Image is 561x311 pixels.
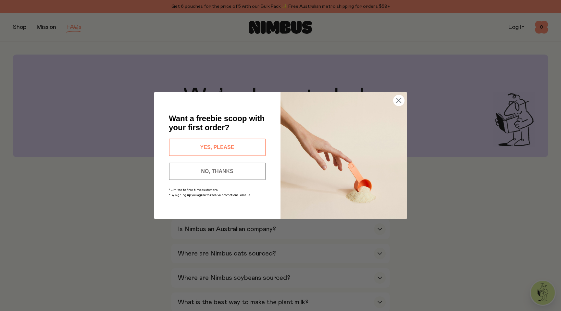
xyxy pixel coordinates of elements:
[169,114,265,132] span: Want a freebie scoop with your first order?
[169,193,250,197] span: *By signing up you agree to receive promotional emails
[280,92,407,219] img: c0d45117-8e62-4a02-9742-374a5db49d45.jpeg
[169,139,266,156] button: YES, PLEASE
[169,188,218,192] span: *Limited to first-time customers
[169,163,266,180] button: NO, THANKS
[393,95,405,106] button: Close dialog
